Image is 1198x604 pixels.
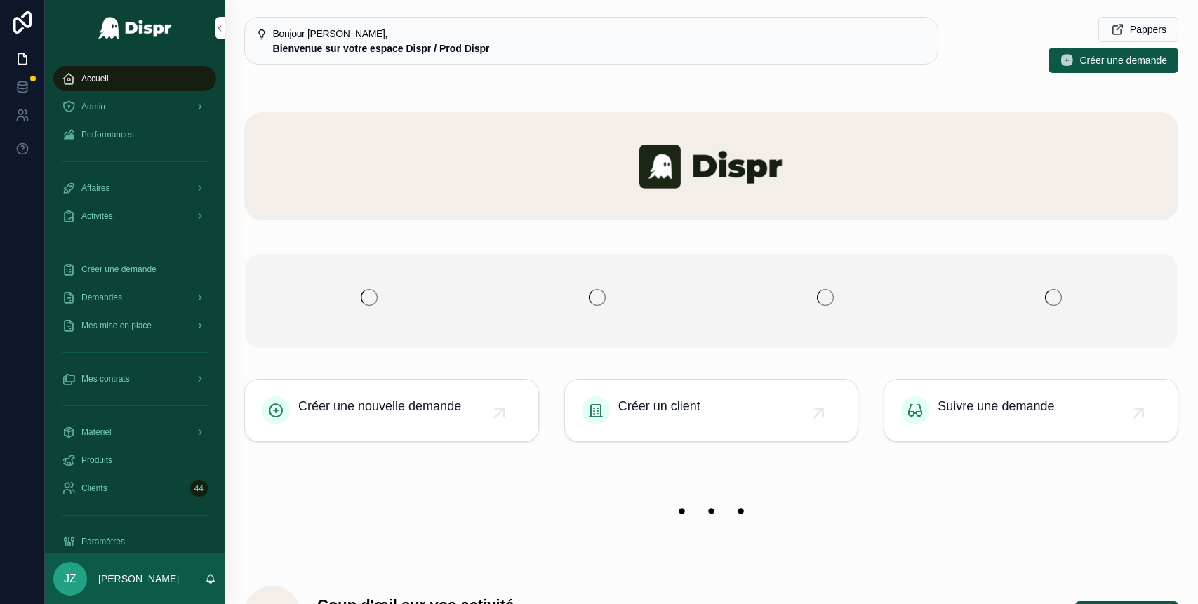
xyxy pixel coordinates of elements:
[298,396,461,416] span: Créer une nouvelle demande
[53,94,216,119] a: Admin
[53,313,216,338] a: Mes mise en place
[53,122,216,147] a: Performances
[618,396,700,416] span: Créer un client
[53,448,216,473] a: Produits
[81,182,109,194] span: Affaires
[81,101,105,112] span: Admin
[273,41,927,55] div: **Bienvenue sur votre espace Dispr / Prod Dispr**
[81,483,107,494] span: Clients
[45,56,225,553] div: scrollable content
[81,320,152,331] span: Mes mise en place
[98,17,173,39] img: App logo
[64,570,76,587] span: JZ
[938,396,1054,416] span: Suivre une demande
[1079,53,1167,67] span: Créer une demande
[53,257,216,282] a: Créer une demande
[53,175,216,201] a: Affaires
[81,536,125,547] span: Paramètres
[98,572,179,586] p: [PERSON_NAME]
[1049,48,1178,73] button: Créer une demande
[53,476,216,501] a: Clients44
[273,29,927,39] h5: Bonjour Jeremy,
[81,210,113,222] span: Activités
[53,66,216,91] a: Accueil
[565,380,858,441] a: Créer un client
[81,73,109,84] span: Accueil
[81,373,130,384] span: Mes contrats
[81,427,112,438] span: Matériel
[245,380,538,441] a: Créer une nouvelle demande
[273,43,490,54] strong: Bienvenue sur votre espace Dispr / Prod Dispr
[81,455,112,466] span: Produits
[53,285,216,310] a: Demandes
[53,529,216,554] a: Paramètres
[1130,22,1166,36] span: Pappers
[53,203,216,229] a: Activités
[190,480,208,497] div: 44
[53,420,216,445] a: Matériel
[244,112,1178,220] img: banner-dispr.png
[81,292,122,303] span: Demandes
[244,481,1178,542] img: 22208-banner-empty.png
[884,380,1178,441] a: Suivre une demande
[1098,17,1178,42] button: Pappers
[81,264,157,275] span: Créer une demande
[53,366,216,391] a: Mes contrats
[81,129,134,140] span: Performances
